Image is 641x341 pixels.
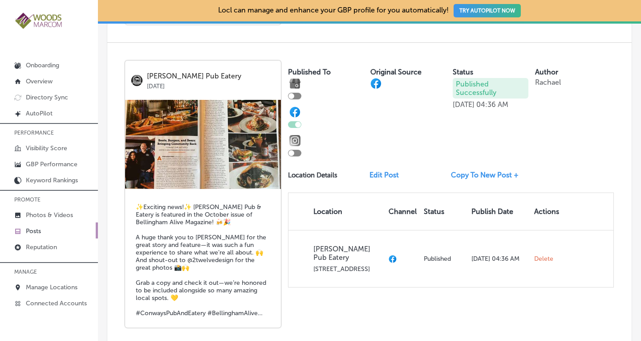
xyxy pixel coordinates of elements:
[535,78,561,86] p: Rachael
[288,68,331,76] label: Published To
[26,62,59,69] p: Onboarding
[370,68,422,76] label: Original Source
[453,100,475,109] p: [DATE]
[420,193,468,230] th: Status
[534,255,553,263] span: Delete
[14,12,63,30] img: 4a29b66a-e5ec-43cd-850c-b989ed1601aaLogo_Horizontal_BerryOlive_1000.jpg
[468,193,531,230] th: Publish Date
[147,72,275,80] p: [PERSON_NAME] Pub Eatery
[451,171,526,179] a: Copy To New Post +
[26,283,77,291] p: Manage Locations
[535,68,558,76] label: Author
[26,94,68,101] p: Directory Sync
[26,177,78,184] p: Keyword Rankings
[147,80,275,90] p: [DATE]
[26,160,77,168] p: GBP Performance
[125,100,281,189] img: 1759577765557023106_122158147328780834_159728089290656350_n.jpg
[288,171,337,179] p: Location Details
[26,227,41,235] p: Posts
[26,300,87,307] p: Connected Accounts
[313,245,381,262] p: [PERSON_NAME] Pub Eatery
[26,243,57,251] p: Reputation
[369,171,406,179] a: Edit Post
[454,4,521,17] button: TRY AUTOPILOT NOW
[288,193,385,230] th: Location
[531,193,563,230] th: Actions
[136,203,270,317] h5: ✨Exciting news!✨ [PERSON_NAME] Pub & Eatery is featured in the October issue of Bellingham Alive ...
[131,75,142,86] img: logo
[471,255,527,263] p: [DATE] 04:36 AM
[385,193,420,230] th: Channel
[453,78,528,99] p: Published Successfully
[26,144,67,152] p: Visibility Score
[476,100,508,109] p: 04:36 AM
[26,211,73,219] p: Photos & Videos
[26,110,53,117] p: AutoPilot
[453,68,473,76] label: Status
[26,78,53,85] p: Overview
[313,265,381,273] p: [STREET_ADDRESS]
[424,255,464,263] p: Published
